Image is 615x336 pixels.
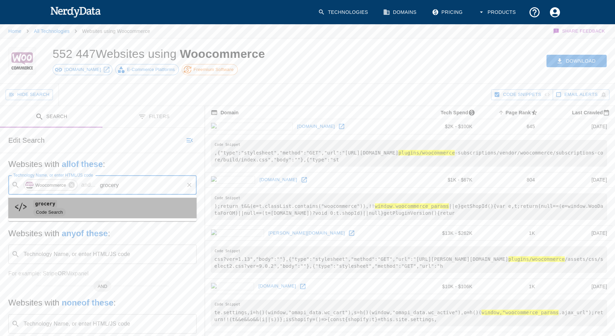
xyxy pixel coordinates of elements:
[8,269,197,278] p: For example: Stripe Mixpanel
[336,121,347,132] a: Open visualcapitalist.com in new window
[211,283,254,290] img: fee.org icon
[211,140,607,167] pre: ,{"type":"stylesheet","method":"GET","url":"[URL][DOMAIN_NAME] -subscriptions/vendor/woocommerce/...
[478,226,541,241] td: 1K
[8,228,197,239] h5: Websites with :
[563,108,613,117] span: Most recent date this website was successfully crawled
[62,159,103,169] b: all of these
[478,172,541,187] td: 804
[62,298,113,307] b: none of these
[123,66,179,73] span: E-Commerce Platforms
[299,175,309,185] a: Open uab.cat in new window
[211,123,292,130] img: visualcapitalist.com icon
[57,271,66,276] b: OR
[93,283,111,290] span: AND
[508,256,565,262] hl: plugins/woocommerce
[53,47,265,60] h1: 552 447 Websites using
[34,28,70,34] a: All Technologies
[497,108,541,117] span: A page popularity ranking based on a domain's backlinks. Smaller numbers signal more popular doma...
[190,66,237,73] span: Freemium Software
[6,89,53,100] button: Hide Search
[474,2,522,23] button: Products
[314,2,373,23] a: Technologies
[564,91,598,99] span: Get email alerts with newly found website results. Click to enable.
[257,281,298,292] a: [DOMAIN_NAME]
[24,179,78,191] div: Woocommerce
[411,279,478,294] td: $10K - $106K
[79,181,98,189] p: and ...
[31,181,70,189] span: Woocommerce
[481,310,559,315] hl: window,"woocommerce_params
[503,91,541,99] span: Hide Code Snippets
[541,119,613,134] td: [DATE]
[296,121,337,132] a: [DOMAIN_NAME]
[8,135,45,146] h6: Edit Search
[411,119,478,134] td: $2K - $100K
[11,47,33,75] img: Woocommerce logo
[8,159,197,170] h5: Websites with :
[211,246,607,273] pre: css?ver=1.13","body":""},{"type":"stylesheet","method":"GET","url":"[URL][PERSON_NAME][DOMAIN_NAM...
[211,229,264,237] img: yoast.com icon
[546,55,607,68] button: Download
[13,172,93,178] label: Technology Name, or enter HTML/JS code
[53,64,112,75] a: [DOMAIN_NAME]
[541,226,613,241] td: [DATE]
[478,119,541,134] td: 645
[379,2,422,23] a: Domains
[545,2,565,23] button: Account Settings
[8,28,21,34] a: Home
[552,24,607,38] button: Share Feedback
[82,28,150,35] p: Websites using Woocommerce
[346,228,357,238] a: Open yoast.com in new window
[211,300,607,326] pre: te.settings,i=h()(window,"omapi_data.wc_cart"),s=h()(window,"omapi_data.wc_active"),o=h()( .ajax_...
[298,281,308,292] a: Open fee.org in new window
[102,106,205,128] button: Filters
[8,24,150,38] nav: breadcrumb
[115,64,179,75] a: E-Commerce Platforms
[184,180,194,190] button: Clear
[553,89,609,100] button: Get email alerts with newly found website results. Click to enable.
[180,47,265,60] span: Woocommerce
[33,200,57,207] code: grocery
[211,176,255,184] img: uab.cat icon
[375,203,449,209] hl: window.woocommerce_params
[62,229,108,238] b: any of these
[33,209,66,215] span: Code Search
[211,108,238,117] span: The registered domain name (i.e. "nerdydata.com").
[541,172,613,187] td: [DATE]
[411,226,478,241] td: $13K - $262K
[267,228,347,239] a: [PERSON_NAME][DOMAIN_NAME]
[478,279,541,294] td: 1K
[428,2,468,23] a: Pricing
[50,5,101,19] img: NerdyData.com
[398,150,455,156] hl: plugins/woocommerce
[411,172,478,187] td: $1K - $67K
[211,193,607,220] pre: );return t&&(e=t.classList.contains("woocommerce")),!! ||e}getShopId(){var e,t;return(null==(e=wi...
[8,297,197,308] h5: Websites with :
[258,175,299,185] a: [DOMAIN_NAME]
[61,66,105,73] span: [DOMAIN_NAME]
[432,108,478,117] span: The estimated minimum and maximum annual tech spend each webpage has, based on the free, freemium...
[541,279,613,294] td: [DATE]
[491,89,553,100] button: Hide Code Snippets
[524,2,545,23] button: Support and Documentation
